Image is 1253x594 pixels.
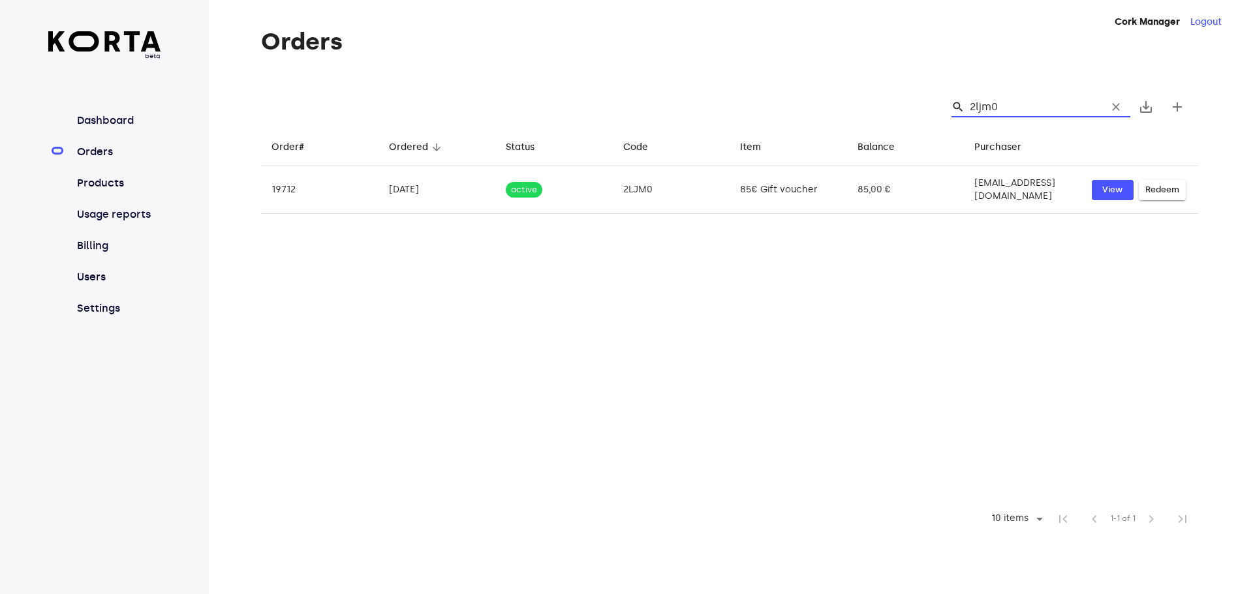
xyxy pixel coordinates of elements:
[261,166,379,214] td: 19712
[74,207,161,222] a: Usage reports
[74,238,161,254] a: Billing
[74,175,161,191] a: Products
[74,269,161,285] a: Users
[48,31,161,52] img: Korta
[974,140,1021,155] div: Purchaser
[1136,503,1167,535] span: Next Page
[1098,183,1127,198] span: View
[623,140,665,155] span: Code
[1110,512,1136,526] span: 1-1 of 1
[740,140,761,155] div: Item
[261,29,1198,55] h1: Orders
[988,513,1032,524] div: 10 items
[506,140,534,155] div: Status
[1047,503,1079,535] span: First Page
[951,100,965,113] span: Search
[271,140,304,155] div: Order#
[740,140,778,155] span: Item
[623,140,648,155] div: Code
[1130,91,1162,123] button: Export
[1138,99,1154,115] span: save_alt
[389,140,428,155] div: Ordered
[1139,180,1186,200] button: Redeem
[1162,91,1193,123] button: Create new gift card
[1092,180,1134,200] button: View
[1190,16,1222,29] button: Logout
[1109,100,1122,113] span: clear
[506,140,551,155] span: Status
[379,166,496,214] td: [DATE]
[847,166,965,214] td: 85,00 €
[48,52,161,61] span: beta
[1115,16,1180,27] strong: Cork Manager
[48,31,161,61] a: beta
[974,140,1038,155] span: Purchaser
[506,184,542,196] span: active
[74,113,161,128] a: Dashboard
[970,97,1096,117] input: Search
[964,166,1081,214] td: [EMAIL_ADDRESS][DOMAIN_NAME]
[858,140,912,155] span: Balance
[1079,503,1110,535] span: Previous Page
[983,509,1047,529] div: 10 items
[431,141,442,153] span: arrow_downward
[1102,93,1130,121] button: Clear Search
[613,166,730,214] td: 2LJM0
[858,140,895,155] div: Balance
[389,140,445,155] span: Ordered
[74,301,161,316] a: Settings
[1169,99,1185,115] span: add
[271,140,321,155] span: Order#
[1145,183,1179,198] span: Redeem
[74,144,161,160] a: Orders
[1167,503,1198,535] span: Last Page
[730,166,847,214] td: 85€ Gift voucher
